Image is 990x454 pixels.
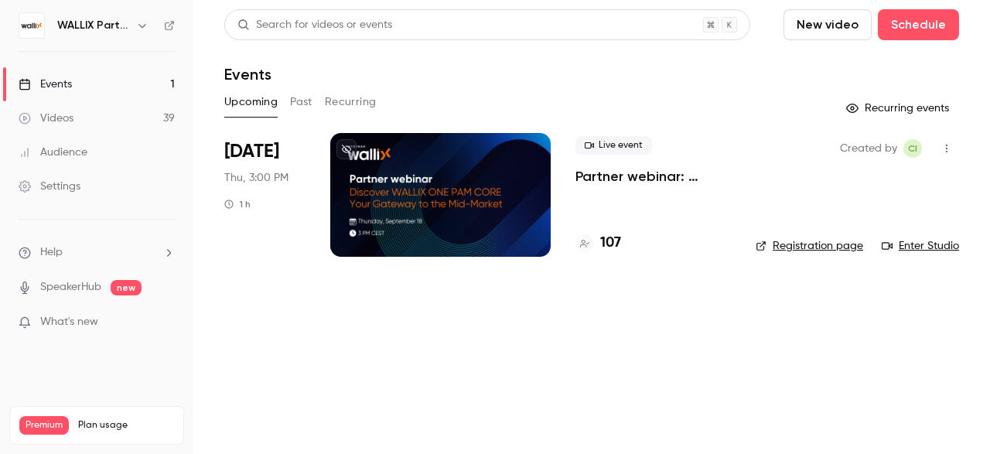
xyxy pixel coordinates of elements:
[600,233,621,254] h4: 107
[19,145,87,160] div: Audience
[882,238,959,254] a: Enter Studio
[908,139,917,158] span: CI
[224,133,306,257] div: Sep 18 Thu, 3:00 PM (Europe/Paris)
[19,111,73,126] div: Videos
[878,9,959,40] button: Schedule
[111,280,142,295] span: new
[19,179,80,194] div: Settings
[19,13,44,38] img: WALLIX Partners Channel
[19,416,69,435] span: Premium
[840,139,897,158] span: Created by
[224,90,278,114] button: Upcoming
[575,136,652,155] span: Live event
[325,90,377,114] button: Recurring
[224,139,279,164] span: [DATE]
[290,90,312,114] button: Past
[19,244,175,261] li: help-dropdown-opener
[40,244,63,261] span: Help
[19,77,72,92] div: Events
[783,9,872,40] button: New video
[903,139,922,158] span: CELINE IDIER
[224,170,288,186] span: Thu, 3:00 PM
[40,279,101,295] a: SpeakerHub
[40,314,98,330] span: What's new
[575,167,731,186] a: Partner webinar: Discover WALLIX ONE PAM CORE – Your Gateway to the Mid-Market
[57,18,130,33] h6: WALLIX Partners Channel
[224,65,271,84] h1: Events
[224,198,251,210] div: 1 h
[237,17,392,33] div: Search for videos or events
[839,96,959,121] button: Recurring events
[575,233,621,254] a: 107
[756,238,863,254] a: Registration page
[156,316,175,329] iframe: Noticeable Trigger
[78,419,174,432] span: Plan usage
